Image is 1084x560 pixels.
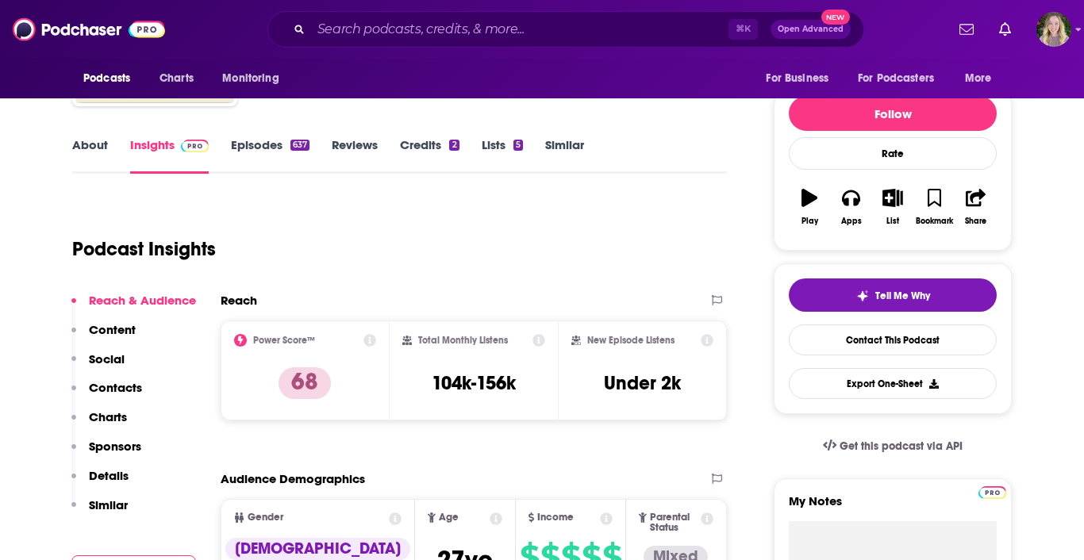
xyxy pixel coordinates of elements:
button: Sponsors [71,439,141,468]
span: Podcasts [83,67,130,90]
span: Income [537,512,574,523]
button: Contacts [71,380,142,409]
p: Social [89,351,125,366]
a: Pro website [978,484,1006,499]
span: For Business [766,67,828,90]
p: Similar [89,497,128,512]
a: InsightsPodchaser Pro [130,137,209,174]
div: 637 [290,140,309,151]
a: Reviews [332,137,378,174]
a: Contact This Podcast [789,324,997,355]
img: Podchaser Pro [181,140,209,152]
button: Play [789,178,830,236]
img: Podchaser - Follow, Share and Rate Podcasts [13,14,165,44]
label: My Notes [789,493,997,521]
a: Lists5 [482,137,523,174]
div: 2 [449,140,459,151]
button: Charts [71,409,127,439]
span: Charts [160,67,194,90]
a: Show notifications dropdown [953,16,980,43]
a: Credits2 [400,137,459,174]
span: Monitoring [222,67,279,90]
span: For Podcasters [858,67,934,90]
button: open menu [72,63,151,94]
h2: Total Monthly Listens [418,335,508,346]
p: Contacts [89,380,142,395]
input: Search podcasts, credits, & more... [311,17,728,42]
button: tell me why sparkleTell Me Why [789,278,997,312]
img: User Profile [1036,12,1071,47]
button: List [872,178,913,236]
div: 5 [513,140,523,151]
button: open menu [954,63,1012,94]
img: tell me why sparkle [856,290,869,302]
h2: Audience Demographics [221,471,365,486]
button: Reach & Audience [71,293,196,322]
a: Show notifications dropdown [993,16,1017,43]
div: Rate [789,137,997,170]
p: 68 [279,367,331,399]
div: Play [801,217,818,226]
img: Podchaser Pro [978,486,1006,499]
span: Open Advanced [778,25,844,33]
button: open menu [848,63,957,94]
a: Charts [149,63,203,94]
button: Share [955,178,997,236]
p: Reach & Audience [89,293,196,308]
a: About [72,137,108,174]
h2: New Episode Listens [587,335,675,346]
h3: 104k-156k [432,371,516,395]
button: Export One-Sheet [789,368,997,399]
div: Bookmark [916,217,953,226]
div: Apps [841,217,862,226]
div: [DEMOGRAPHIC_DATA] [225,538,410,560]
div: List [886,217,899,226]
div: Search podcasts, credits, & more... [267,11,864,48]
button: Details [71,468,129,497]
h2: Power Score™ [253,335,315,346]
h1: Podcast Insights [72,237,216,261]
h2: Reach [221,293,257,308]
button: Show profile menu [1036,12,1071,47]
p: Sponsors [89,439,141,454]
p: Details [89,468,129,483]
button: Social [71,351,125,381]
span: Parental Status [650,512,698,533]
button: Apps [830,178,871,236]
span: More [965,67,992,90]
p: Content [89,322,136,337]
span: Logged in as lauren19365 [1036,12,1071,47]
button: Bookmark [913,178,955,236]
button: Open AdvancedNew [771,20,851,39]
span: New [821,10,850,25]
button: Follow [789,96,997,131]
span: Gender [248,512,283,523]
h3: Under 2k [604,371,681,395]
button: Content [71,322,136,351]
span: Get this podcast via API [840,439,963,453]
span: Tell Me Why [875,290,930,302]
p: Charts [89,409,127,424]
a: Episodes637 [231,137,309,174]
a: Similar [545,137,584,174]
button: Similar [71,497,128,527]
button: open menu [755,63,848,94]
span: Age [439,512,459,523]
div: Share [965,217,986,226]
span: ⌘ K [728,19,758,40]
a: Get this podcast via API [810,427,975,466]
button: open menu [211,63,299,94]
